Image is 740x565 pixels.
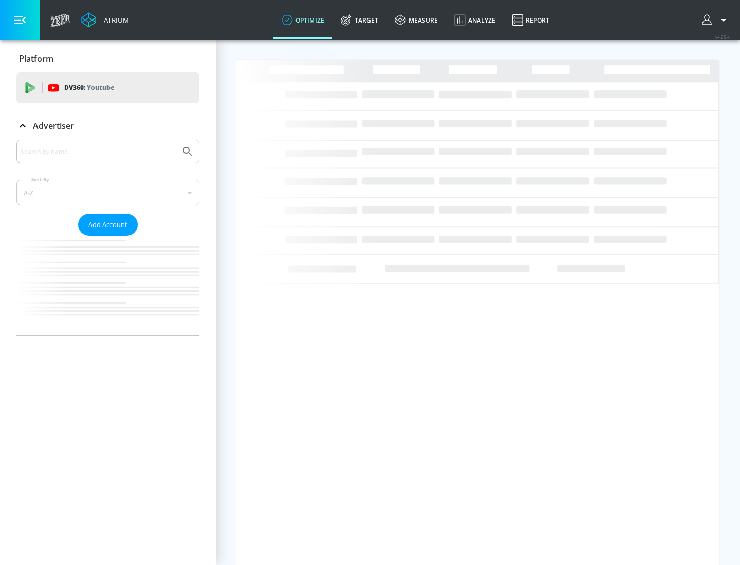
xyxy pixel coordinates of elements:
div: Atrium [100,15,129,25]
span: v 4.25.4 [715,34,730,40]
p: Advertiser [33,120,74,131]
p: Youtube [87,82,114,93]
p: Platform [19,53,53,64]
div: Platform [16,44,199,73]
div: DV360: Youtube [16,72,199,103]
a: Atrium [81,12,129,28]
nav: list of Advertiser [16,236,199,335]
a: optimize [273,2,332,39]
button: Add Account [78,214,138,236]
a: measure [386,2,446,39]
a: Analyze [446,2,504,39]
label: Sort By [29,176,51,183]
input: Search by name [21,145,176,158]
div: A-Z [16,180,199,205]
div: Advertiser [16,140,199,335]
a: Report [504,2,558,39]
div: Advertiser [16,111,199,140]
span: Add Account [88,219,127,231]
a: Target [332,2,386,39]
p: DV360: [64,82,114,93]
